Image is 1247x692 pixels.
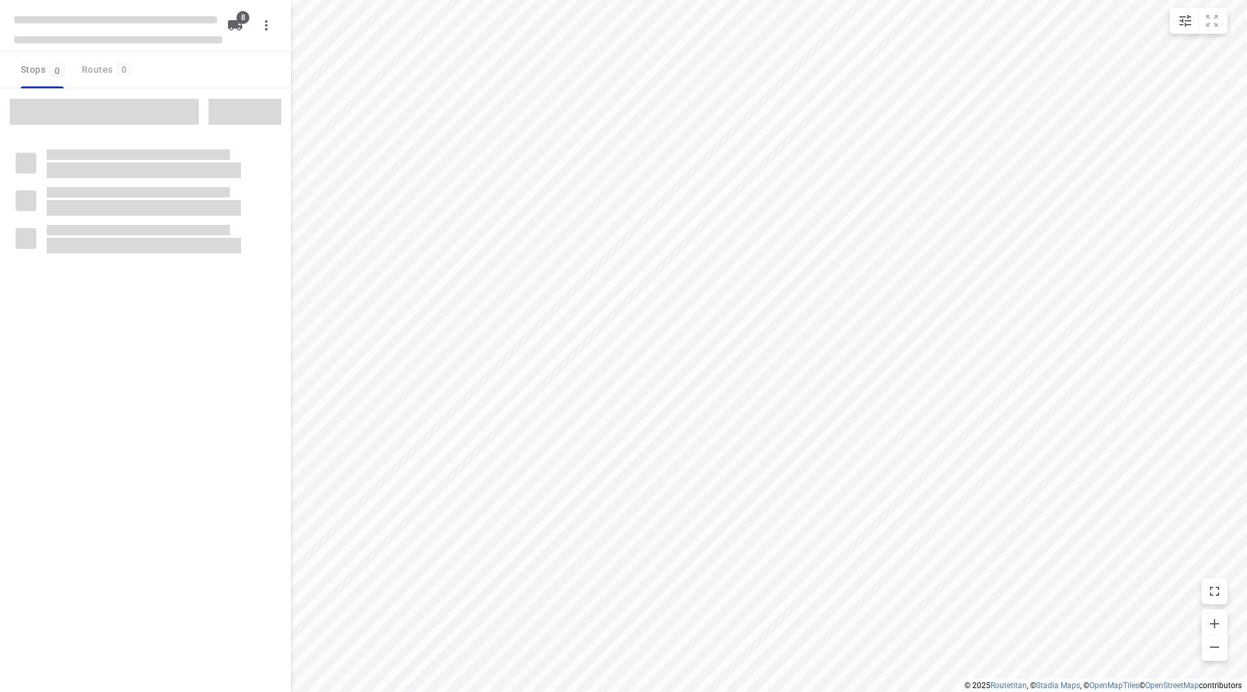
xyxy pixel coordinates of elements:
a: OpenStreetMap [1145,681,1199,690]
div: small contained button group [1170,8,1228,34]
a: Stadia Maps [1036,681,1080,690]
button: Map settings [1172,8,1198,34]
a: OpenMapTiles [1089,681,1139,690]
li: © 2025 , © , © © contributors [964,681,1242,690]
a: Routetitan [990,681,1027,690]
